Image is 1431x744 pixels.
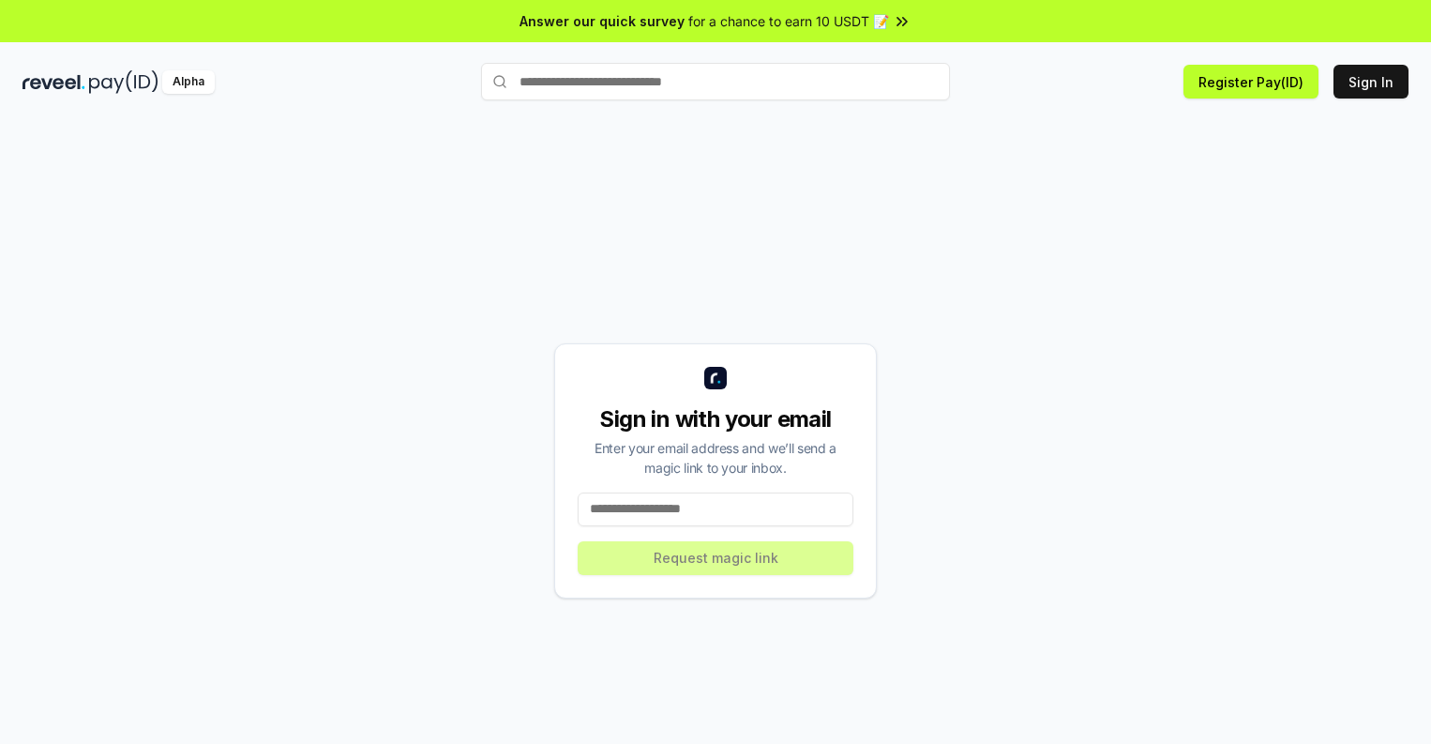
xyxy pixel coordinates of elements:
img: pay_id [89,70,158,94]
span: for a chance to earn 10 USDT 📝 [688,11,889,31]
button: Register Pay(ID) [1183,65,1318,99]
div: Sign in with your email [578,404,853,434]
img: reveel_dark [23,70,85,94]
div: Alpha [162,70,215,94]
img: logo_small [704,367,727,389]
span: Answer our quick survey [520,11,685,31]
button: Sign In [1333,65,1408,99]
div: Enter your email address and we’ll send a magic link to your inbox. [578,438,853,478]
